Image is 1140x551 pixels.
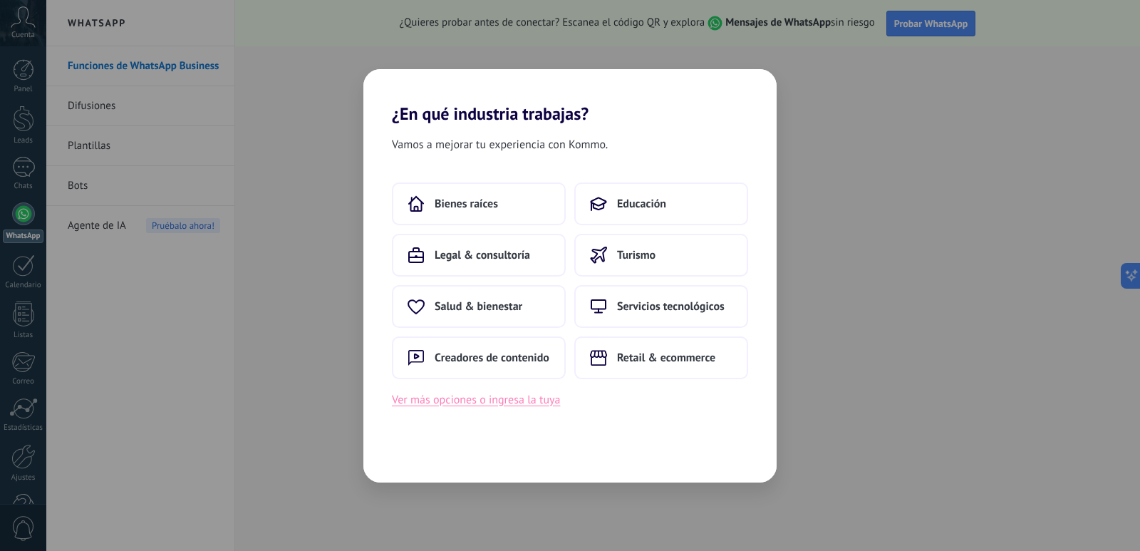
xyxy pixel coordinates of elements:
[435,197,498,211] span: Bienes raíces
[363,69,777,124] h2: ¿En qué industria trabajas?
[435,248,530,262] span: Legal & consultoría
[574,182,748,225] button: Educación
[574,285,748,328] button: Servicios tecnológicos
[392,391,560,409] button: Ver más opciones o ingresa la tuya
[574,336,748,379] button: Retail & ecommerce
[617,351,715,365] span: Retail & ecommerce
[617,197,666,211] span: Educación
[392,285,566,328] button: Salud & bienestar
[435,299,522,314] span: Salud & bienestar
[392,135,608,154] span: Vamos a mejorar tu experiencia con Kommo.
[617,299,725,314] span: Servicios tecnológicos
[574,234,748,277] button: Turismo
[617,248,655,262] span: Turismo
[392,234,566,277] button: Legal & consultoría
[392,182,566,225] button: Bienes raíces
[392,336,566,379] button: Creadores de contenido
[435,351,549,365] span: Creadores de contenido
